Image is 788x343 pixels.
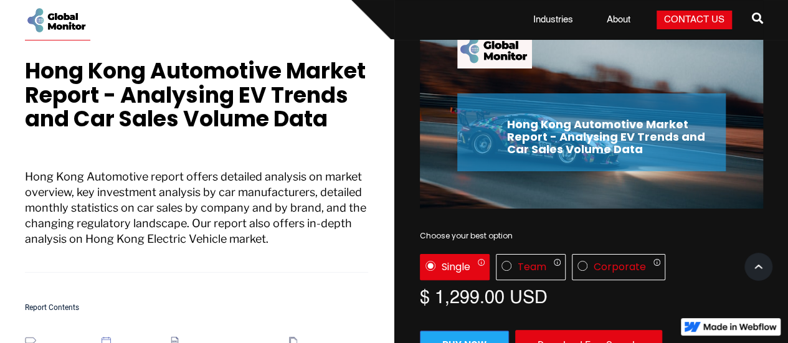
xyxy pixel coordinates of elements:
div: Corporate [594,261,646,273]
img: Made in Webflow [703,323,777,331]
div: Choose your best option [420,230,763,242]
a: home [25,6,87,34]
span:  [752,9,763,27]
a: About [599,14,638,26]
h1: Hong Kong Automotive Market Report - Analysing EV Trends and Car Sales Volume Data [25,59,368,144]
h2: Hong Kong Automotive Market Report - Analysing EV Trends and Car Sales Volume Data [507,118,713,155]
div: Single [442,261,470,273]
a: Industries [526,14,581,26]
h5: Report Contents [25,304,368,312]
a: Contact Us [657,11,732,29]
p: Hong Kong Automotive report offers detailed analysis on market overview, key investment analysis ... [25,169,368,273]
div: Team [518,261,546,273]
div: $ 1,299.00 USD [420,286,763,305]
div: License [420,254,763,280]
a:  [752,7,763,32]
